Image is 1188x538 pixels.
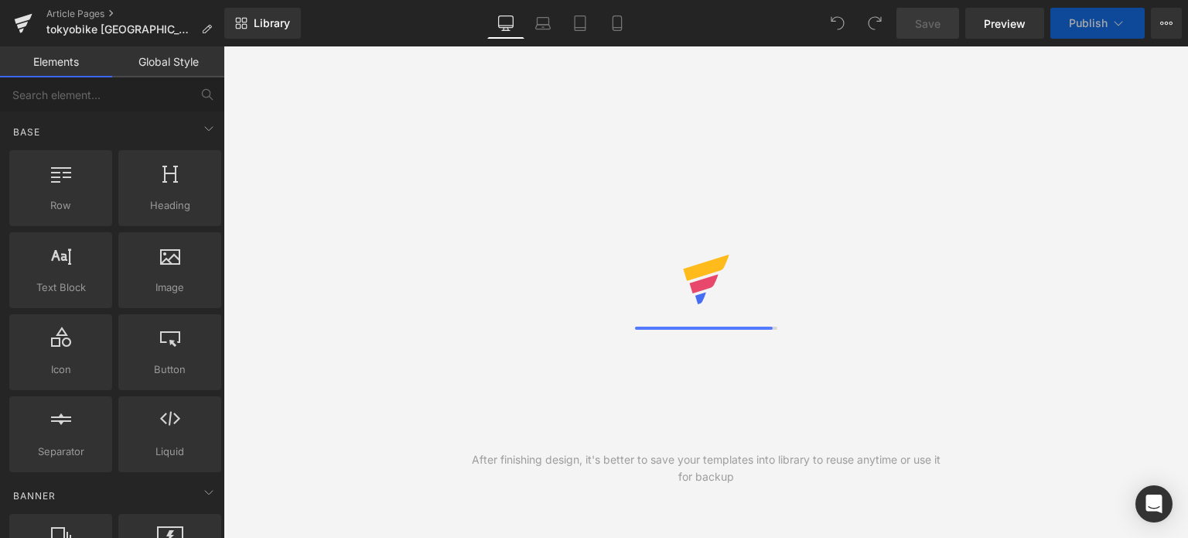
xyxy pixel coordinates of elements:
span: Liquid [123,444,217,460]
button: More [1151,8,1182,39]
span: Separator [14,444,108,460]
a: Mobile [599,8,636,39]
span: Preview [984,15,1026,32]
a: Desktop [487,8,524,39]
span: tokyobike [GEOGRAPHIC_DATA] [46,23,195,36]
a: New Library [224,8,301,39]
span: Base [12,125,42,139]
span: Save [915,15,940,32]
div: After finishing design, it's better to save your templates into library to reuse anytime or use i... [465,451,947,485]
span: Text Block [14,279,108,296]
span: Publish [1069,17,1108,29]
span: Button [123,362,217,378]
div: Open Intercom Messenger [1135,485,1173,523]
button: Publish [1050,8,1145,39]
span: Heading [123,197,217,214]
span: Row [14,197,108,214]
a: Global Style [112,46,224,77]
button: Redo [859,8,890,39]
span: Image [123,279,217,296]
span: Banner [12,488,57,503]
a: Preview [965,8,1044,39]
span: Library [254,16,290,30]
span: Icon [14,362,108,378]
button: Undo [822,8,853,39]
a: Tablet [562,8,599,39]
a: Article Pages [46,8,224,20]
a: Laptop [524,8,562,39]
